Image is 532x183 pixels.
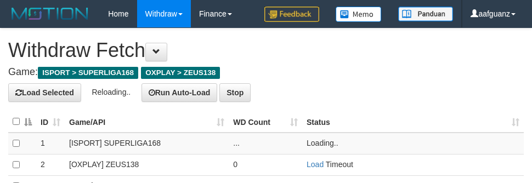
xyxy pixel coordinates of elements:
[233,139,240,147] span: ...
[8,39,524,61] h1: Withdraw Fetch
[229,111,302,133] th: WD Count: activate to sort column ascending
[65,133,229,155] td: [ISPORT] SUPERLIGA168
[336,7,382,22] img: Button%20Memo.svg
[264,7,319,22] img: Feedback.jpg
[307,160,324,169] a: Load
[65,154,229,175] td: [OXPLAY] ZEUS138
[219,83,251,102] button: Stop
[326,160,353,169] span: Timeout
[65,111,229,133] th: Game/API: activate to sort column ascending
[8,67,524,78] h4: Game:
[142,83,218,102] button: Run Auto-Load
[141,67,220,79] span: OXPLAY > ZEUS138
[233,160,237,169] span: 0
[398,7,453,21] img: panduan.png
[8,83,81,102] button: Load Selected
[36,133,65,155] td: 1
[38,67,138,79] span: ISPORT > SUPERLIGA168
[302,111,524,133] th: Status: activate to sort column ascending
[92,87,131,96] span: Reloading..
[36,111,65,133] th: ID: activate to sort column ascending
[307,139,338,147] span: Loading..
[8,5,92,22] img: MOTION_logo.png
[36,154,65,175] td: 2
